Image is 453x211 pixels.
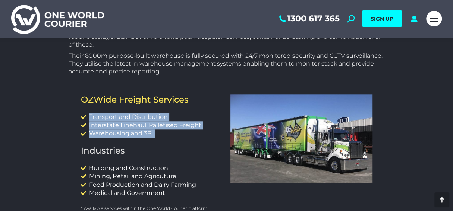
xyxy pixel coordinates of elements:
a: SIGN UP [362,10,402,27]
img: One World Courier [11,4,104,34]
p: Their 8000m purpose-built warehouse is fully secured with 24/7 monitored security and CCTV survei... [69,52,385,75]
span: Transport and Distribution [87,113,168,121]
span: Medical and Government [87,189,165,197]
span: Mining, Retail and Agricuture [87,172,176,180]
a: 1300 617 365 [278,14,340,23]
span: Interstate Linehaul, Palletised Freight [87,121,201,129]
img: OZWide freight serviced. B-Double truck parked. One World Courier Freight Partner. [230,94,372,183]
h2: Industries [81,145,223,157]
span: Warehousing and 3PL [87,129,155,138]
a: Mobile menu icon [426,11,442,26]
span: Food Production and Dairy Farming [87,181,196,189]
h2: OZWide Freight Services [81,94,223,105]
span: Building and Construction [87,164,168,172]
span: SIGN UP [371,15,393,22]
